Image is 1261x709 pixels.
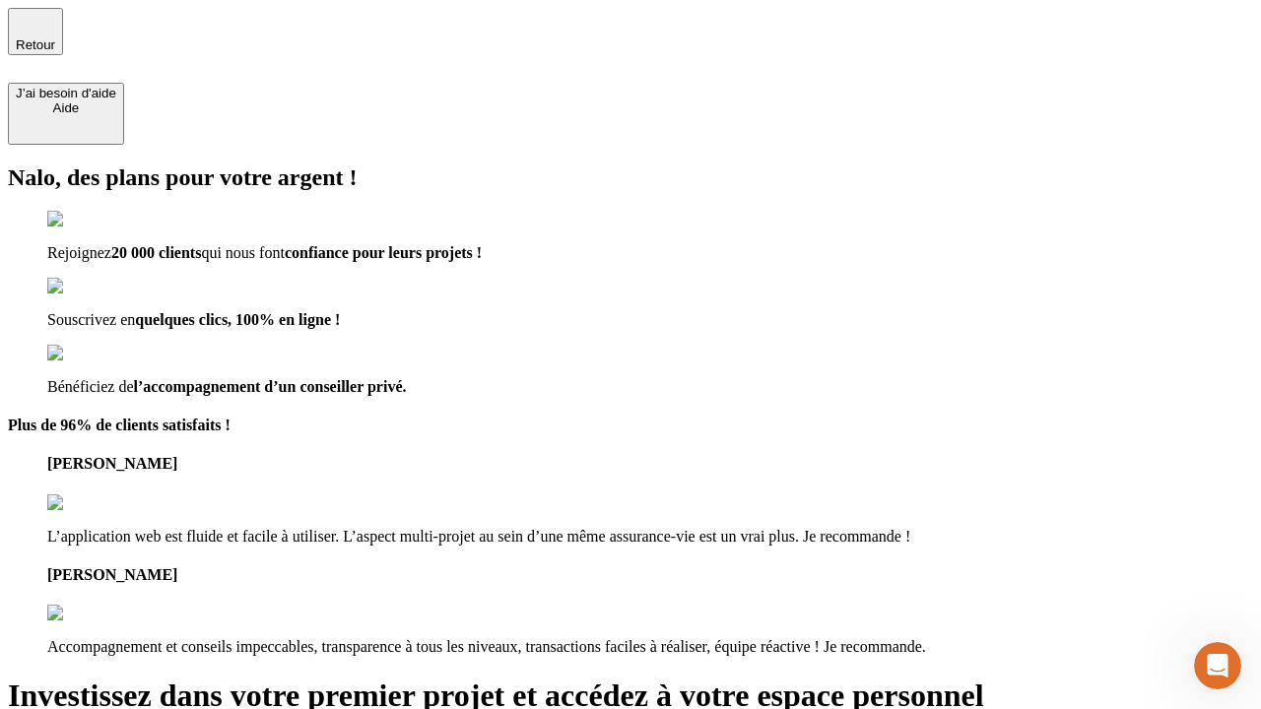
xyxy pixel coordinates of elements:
h4: [PERSON_NAME] [47,455,1253,473]
h2: Nalo, des plans pour votre argent ! [8,164,1253,191]
img: reviews stars [47,494,145,512]
span: Rejoignez [47,244,111,261]
h4: Plus de 96% de clients satisfaits ! [8,417,1253,434]
span: confiance pour leurs projets ! [285,244,482,261]
span: 20 000 clients [111,244,202,261]
span: qui nous font [201,244,284,261]
span: Bénéficiez de [47,378,134,395]
div: Aide [16,100,116,115]
img: checkmark [47,345,132,362]
img: checkmark [47,211,132,228]
iframe: Intercom live chat [1194,642,1241,689]
span: quelques clics, 100% en ligne ! [135,311,340,328]
div: J’ai besoin d'aide [16,86,116,100]
img: checkmark [47,278,132,295]
button: Retour [8,8,63,55]
span: Souscrivez en [47,311,135,328]
h4: [PERSON_NAME] [47,566,1253,584]
p: L’application web est fluide et facile à utiliser. L’aspect multi-projet au sein d’une même assur... [47,528,1253,546]
span: Retour [16,37,55,52]
img: reviews stars [47,605,145,622]
button: J’ai besoin d'aideAide [8,83,124,145]
p: Accompagnement et conseils impeccables, transparence à tous les niveaux, transactions faciles à r... [47,638,1253,656]
span: l’accompagnement d’un conseiller privé. [134,378,407,395]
